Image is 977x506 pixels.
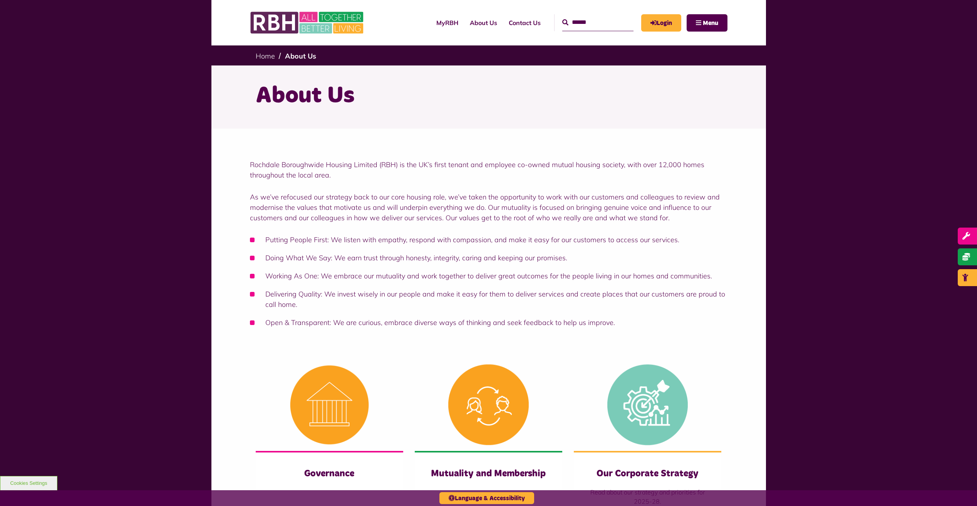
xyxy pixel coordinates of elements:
span: Menu [703,20,718,26]
a: MyRBH [431,12,464,33]
li: Open & Transparent: We are curious, embrace diverse ways of thinking and seek feedback to help us... [250,317,727,328]
p: Read about our strategy and priorities for 2025-28. [589,488,706,506]
li: Working As One: We embrace our mutuality and work together to deliver great outcomes for the peop... [250,271,727,281]
img: Mutuality [415,359,562,451]
img: Governance [256,359,403,451]
img: RBH [250,8,365,38]
a: Contact Us [503,12,546,33]
li: Delivering Quality: We invest wisely in our people and make it easy for them to deliver services ... [250,289,727,310]
a: About Us [285,52,316,60]
li: Putting People First: We listen with empathy, respond with compassion, and make it easy for our c... [250,235,727,245]
a: About Us [464,12,503,33]
p: As we’ve refocused our strategy back to our core housing role, we’ve taken the opportunity to wor... [250,192,727,223]
iframe: Netcall Web Assistant for live chat [942,471,977,506]
h1: About Us [256,81,722,111]
h3: Our Corporate Strategy [589,468,706,480]
p: Rochdale Boroughwide Housing Limited (RBH) is the UK’s first tenant and employee co-owned mutual ... [250,159,727,180]
a: Home [256,52,275,60]
button: Language & Accessibility [439,492,534,504]
button: Navigation [687,14,727,32]
li: Doing What We Say: We earn trust through honesty, integrity, caring and keeping our promises. [250,253,727,263]
h3: Governance [271,468,388,480]
h3: Mutuality and Membership [430,468,547,480]
a: MyRBH [641,14,681,32]
img: Corporate Strategy [574,359,721,451]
